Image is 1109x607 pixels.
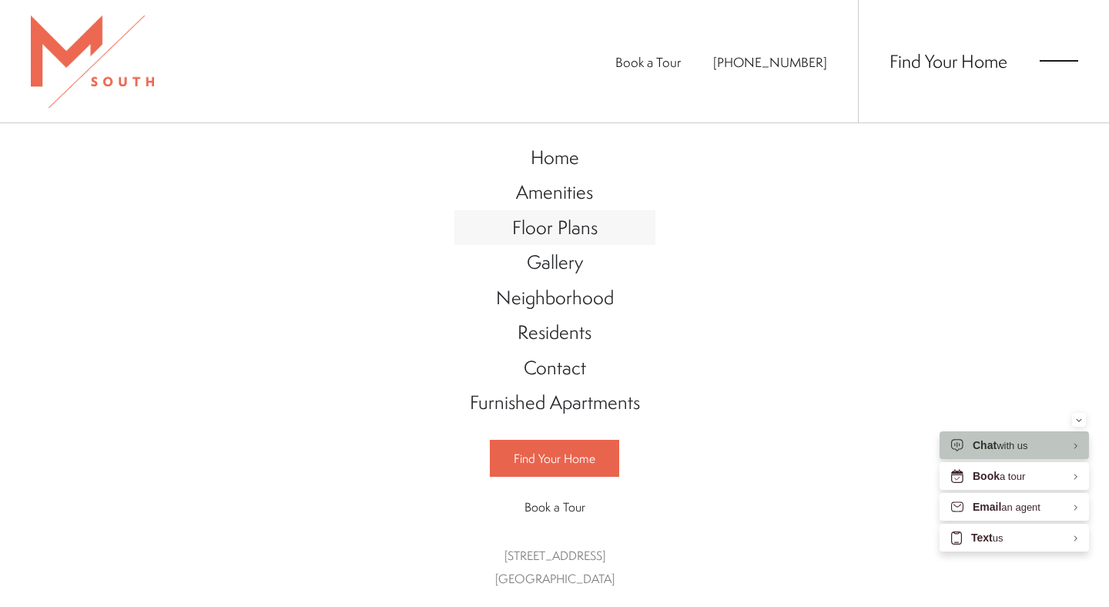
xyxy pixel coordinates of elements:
span: Floor Plans [512,214,598,240]
a: Go to Gallery [454,245,655,280]
a: Find Your Home [490,440,619,477]
a: Go to Neighborhood [454,280,655,316]
div: Main [454,125,655,606]
span: Find Your Home [514,450,595,467]
a: Book a Tour [615,53,681,71]
span: Residents [518,319,591,345]
a: Go to Contact [454,350,655,386]
a: Go to Furnished Apartments (opens in a new tab) [454,385,655,421]
a: Go to Residents [454,315,655,350]
span: Book a Tour [524,498,585,515]
span: Neighborhood [496,284,614,310]
button: Open Menu [1040,54,1078,68]
a: Go to Home [454,140,655,176]
a: Go to Floor Plans [454,210,655,246]
span: Home [531,144,579,170]
a: Find Your Home [890,49,1007,73]
a: Go to Amenities [454,175,655,210]
a: Call Us at 813-570-8014 [713,53,827,71]
span: Contact [524,354,586,381]
span: [PHONE_NUMBER] [713,53,827,71]
a: Get Directions to 5110 South Manhattan Avenue Tampa, FL 33611 [495,547,615,587]
a: Book a Tour [490,489,619,525]
span: Amenities [516,179,593,205]
span: Gallery [527,249,583,275]
img: MSouth [31,15,154,108]
span: Furnished Apartments [470,389,640,415]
